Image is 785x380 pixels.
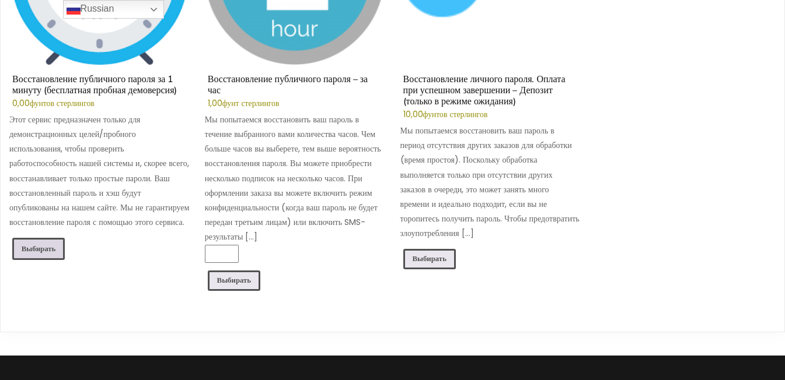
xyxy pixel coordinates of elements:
[205,114,381,243] font: Мы попытаемся восстановить ваш пароль в течение выбранного вами количества часов. Чем больше часо...
[22,244,56,254] font: Выбирать
[9,114,189,228] font: Этот сервис предназначен только для демонстрационных целей/пробного использования, чтобы проверит...
[205,245,239,263] input: Количество продукта
[222,98,280,109] font: фунт стерлингов
[412,254,446,263] font: Выбирать
[403,73,566,108] font: Восстановление личного пароля. Оплата при успешном завершении – Депозит (только в режиме ожидания)
[403,249,456,269] a: Добавить в корзину: «Восстановление личного пароля. Оплата при успешном завершении — Депозит (тол...
[208,73,368,97] font: Восстановление публичного пароля – за час
[30,98,95,109] font: фунтов стерлингов
[217,275,252,285] font: Выбирать
[12,98,30,109] font: 0,00
[67,2,81,16] img: ru
[12,238,65,260] a: Подробнее о «Восстановлении публичного пароля за 1 минуту (бесплатная пробная демоверсия)»
[208,98,222,109] font: 1,00
[208,270,260,291] a: Добавить в корзину: «Восстановление публичного пароля — за час»
[400,125,580,239] font: Мы попытаемся восстановить ваш пароль в период отсутствия других заказов для обработки (время про...
[403,109,423,120] font: 10,00
[423,109,488,120] font: фунтов стерлингов
[12,73,177,97] font: Восстановление публичного пароля за 1 минуту (бесплатная пробная демоверсия)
